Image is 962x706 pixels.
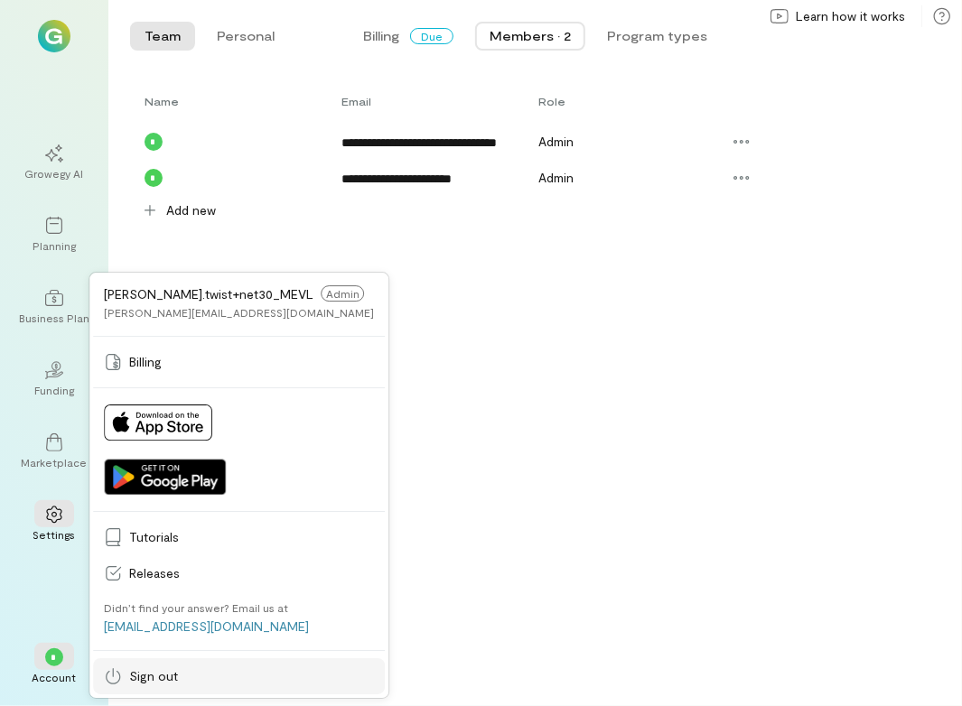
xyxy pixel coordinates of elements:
div: Toggle SortBy [145,94,341,108]
div: Didn’t find your answer? Email us at [104,600,288,615]
button: Team [130,22,195,51]
span: Due [410,28,453,44]
span: Add new [166,201,216,219]
div: Planning [33,238,76,253]
span: Email [341,94,371,108]
button: Members · 2 [475,22,585,51]
a: Growegy AI [22,130,87,195]
a: Tutorials [93,519,385,555]
a: Releases [93,555,385,591]
button: Personal [202,22,289,51]
span: [PERSON_NAME].twist+net30_MEVL [104,286,313,302]
span: Releases [129,564,374,582]
span: Billing [363,27,399,45]
span: Admin [538,134,574,149]
a: Billing [93,344,385,380]
span: Admin [321,285,364,302]
div: Toggle SortBy [341,94,538,108]
div: [PERSON_NAME][EMAIL_ADDRESS][DOMAIN_NAME] [104,305,374,320]
img: Get it on Google Play [104,459,226,495]
span: Learn how it works [796,7,905,25]
span: Tutorials [129,528,374,546]
div: Members · 2 [490,27,571,45]
span: Role [538,95,565,107]
a: Settings [22,491,87,556]
div: Settings [33,527,76,542]
a: Business Plan [22,274,87,339]
button: Program types [593,22,722,51]
button: BillingDue [349,22,468,51]
span: Sign out [129,667,374,685]
div: Marketplace [22,455,88,469]
a: Marketplace [22,419,87,484]
span: Billing [129,353,374,371]
a: [EMAIL_ADDRESS][DOMAIN_NAME] [104,618,309,634]
span: Admin [538,170,574,185]
img: Download on App Store [104,404,212,441]
div: Business Plan [19,311,89,325]
a: Planning [22,202,87,267]
div: Growegy AI [25,166,84,181]
a: Sign out [93,658,385,694]
div: Funding [34,383,74,397]
span: Name [145,94,179,108]
div: *Account [22,634,87,699]
div: Account [33,670,77,684]
a: Funding [22,347,87,412]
